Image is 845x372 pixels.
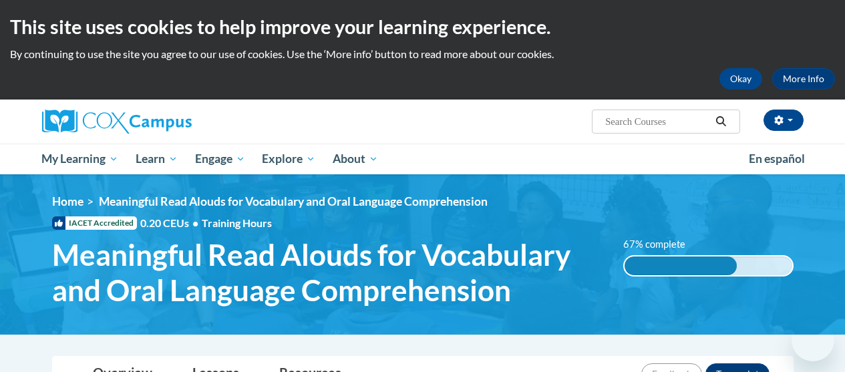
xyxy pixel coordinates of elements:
span: Engage [195,151,245,167]
label: 67% complete [623,237,700,252]
button: Search [711,114,731,130]
span: IACET Accredited [52,216,137,230]
a: Cox Campus [42,110,283,134]
span: En español [749,152,805,166]
span: 0.20 CEUs [140,216,202,230]
span: Explore [262,151,315,167]
iframe: Button to launch messaging window [792,319,834,361]
span: My Learning [41,151,118,167]
div: Main menu [32,144,814,174]
a: Explore [253,144,324,174]
h2: This site uses cookies to help improve your learning experience. [10,13,835,40]
a: Engage [186,144,254,174]
button: Account Settings [764,110,804,131]
span: About [333,151,378,167]
input: Search Courses [604,114,711,130]
p: By continuing to use the site you agree to our use of cookies. Use the ‘More info’ button to read... [10,47,835,61]
span: Training Hours [202,216,272,229]
a: More Info [772,68,835,89]
span: Meaningful Read Alouds for Vocabulary and Oral Language Comprehension [99,194,488,208]
img: Cox Campus [42,110,192,134]
button: Okay [719,68,762,89]
a: En español [740,145,814,173]
span: Learn [136,151,178,167]
a: Learn [127,144,186,174]
a: About [324,144,387,174]
div: 67% complete [625,256,737,275]
a: My Learning [33,144,128,174]
span: • [192,216,198,229]
a: Home [52,194,83,208]
span: Meaningful Read Alouds for Vocabulary and Oral Language Comprehension [52,237,603,308]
